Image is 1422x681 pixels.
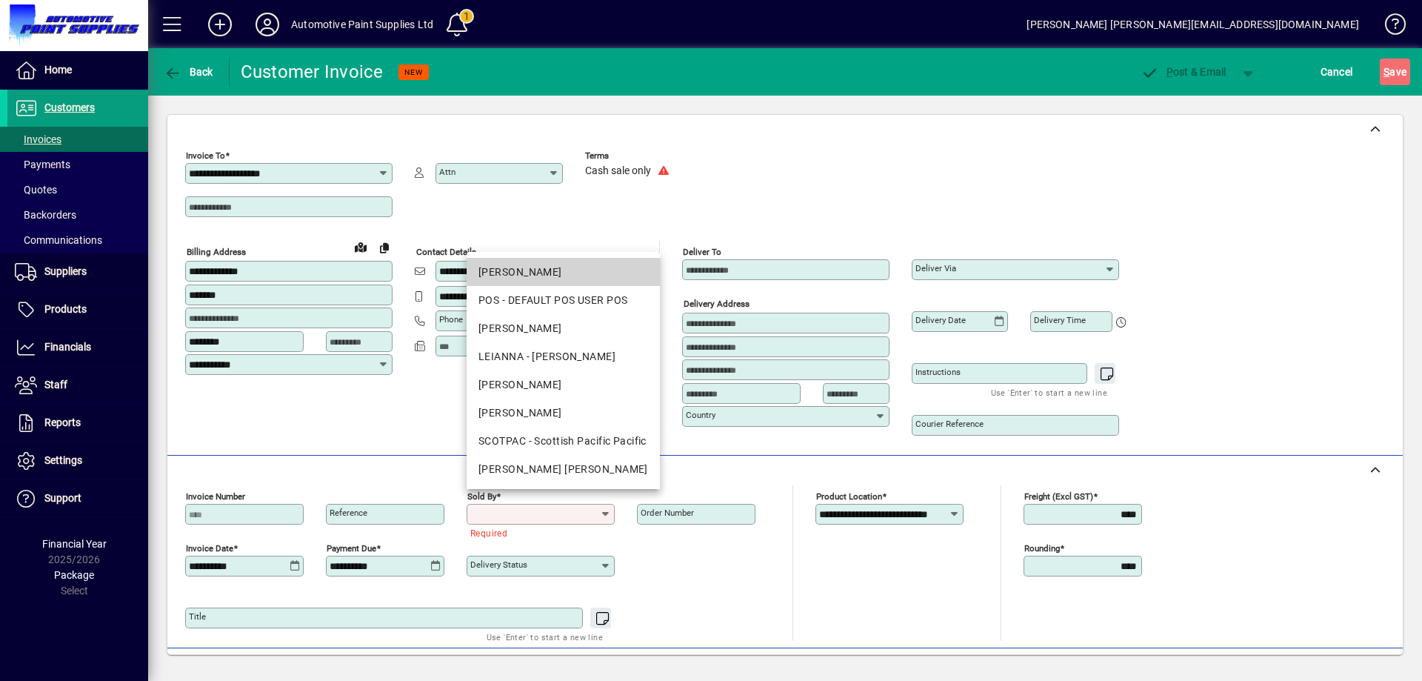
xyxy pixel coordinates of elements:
button: Cancel [1317,59,1357,85]
app-page-header-button: Back [148,59,230,85]
span: Quotes [15,184,57,196]
span: Backorders [15,209,76,221]
mat-option: SCOTPAC - Scottish Pacific Pacific [467,427,660,455]
mat-label: Invoice To [186,150,225,161]
mat-label: Delivery date [915,315,966,325]
a: Knowledge Base [1374,3,1403,51]
mat-option: POS - DEFAULT POS USER POS [467,286,660,314]
span: Communications [15,234,102,246]
mat-label: Deliver To [683,247,721,257]
a: Invoices [7,127,148,152]
mat-label: Product location [816,491,882,502]
button: Post & Email [1133,59,1234,85]
span: P [1166,66,1173,78]
mat-label: Invoice number [186,491,245,502]
mat-label: Attn [439,167,455,177]
a: Support [7,480,148,517]
span: Home [44,64,72,76]
span: Financial Year [42,538,107,550]
mat-option: MIKAYLA - Mikayla Hinton [467,399,660,427]
a: Suppliers [7,253,148,290]
mat-option: LEIANNA - Leianna Lemalu [467,342,660,371]
span: Reports [44,416,81,428]
a: Financials [7,329,148,366]
button: Back [160,59,217,85]
mat-label: Courier Reference [915,419,984,429]
span: Back [164,66,213,78]
span: Payments [15,159,70,170]
span: Staff [44,379,67,391]
span: Cash sale only [585,165,651,177]
a: Settings [7,442,148,479]
mat-option: DAVID - Dave Hinton [467,258,660,286]
a: Staff [7,367,148,404]
mat-label: Instructions [915,367,961,377]
span: Cancel [1321,60,1353,84]
mat-label: Title [189,611,206,622]
mat-label: Reference [330,508,367,518]
div: [PERSON_NAME] [478,377,648,393]
a: Payments [7,152,148,177]
span: Support [44,492,81,504]
span: Customers [44,102,95,113]
button: Save [1380,59,1410,85]
div: [PERSON_NAME] [478,405,648,421]
div: [PERSON_NAME] [478,265,648,280]
mat-label: Payment due [327,543,376,554]
div: LEIANNA - [PERSON_NAME] [478,349,648,365]
span: Package [54,569,94,581]
mat-option: SHALINI - Shalini Cyril [467,455,660,483]
span: Terms [585,151,674,161]
mat-hint: Use 'Enter' to start a new line [991,384,1107,401]
span: ost & Email [1141,66,1226,78]
span: Settings [44,454,82,466]
a: View on map [349,235,373,259]
div: POS - DEFAULT POS USER POS [478,293,648,308]
a: Quotes [7,177,148,202]
span: Financials [44,341,91,353]
mat-label: Phone [439,314,463,325]
mat-label: Delivery time [1034,315,1086,325]
mat-label: Sold by [467,491,496,502]
a: Reports [7,405,148,442]
mat-label: Delivery status [470,559,527,570]
mat-label: Deliver via [915,263,956,273]
a: Communications [7,227,148,253]
mat-label: Country [686,410,715,420]
mat-hint: Use 'Enter' to start a new line [487,628,603,645]
span: Invoices [15,133,61,145]
div: SCOTPAC - Scottish Pacific Pacific [478,433,648,449]
a: Backorders [7,202,148,227]
span: Products [44,303,87,315]
button: Add [196,11,244,38]
a: Home [7,52,148,89]
span: Suppliers [44,265,87,277]
div: Customer Invoice [241,60,384,84]
mat-label: Rounding [1024,543,1060,554]
button: Profile [244,11,291,38]
mat-label: Invoice date [186,543,233,554]
span: S [1383,66,1389,78]
div: [PERSON_NAME] [PERSON_NAME][EMAIL_ADDRESS][DOMAIN_NAME] [1027,13,1359,36]
div: [PERSON_NAME] [PERSON_NAME] [478,462,648,477]
mat-option: KIM - Kim Hinton [467,314,660,342]
div: Automotive Paint Supplies Ltd [291,13,433,36]
mat-label: Freight (excl GST) [1024,491,1093,502]
mat-option: MAUREEN - Maureen Hinton [467,371,660,399]
mat-error: Required [470,525,603,540]
div: [PERSON_NAME] [478,321,648,336]
span: ave [1383,60,1406,84]
span: NEW [404,67,423,77]
button: Copy to Delivery address [373,236,396,259]
mat-label: Order number [641,508,694,518]
a: Products [7,291,148,328]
